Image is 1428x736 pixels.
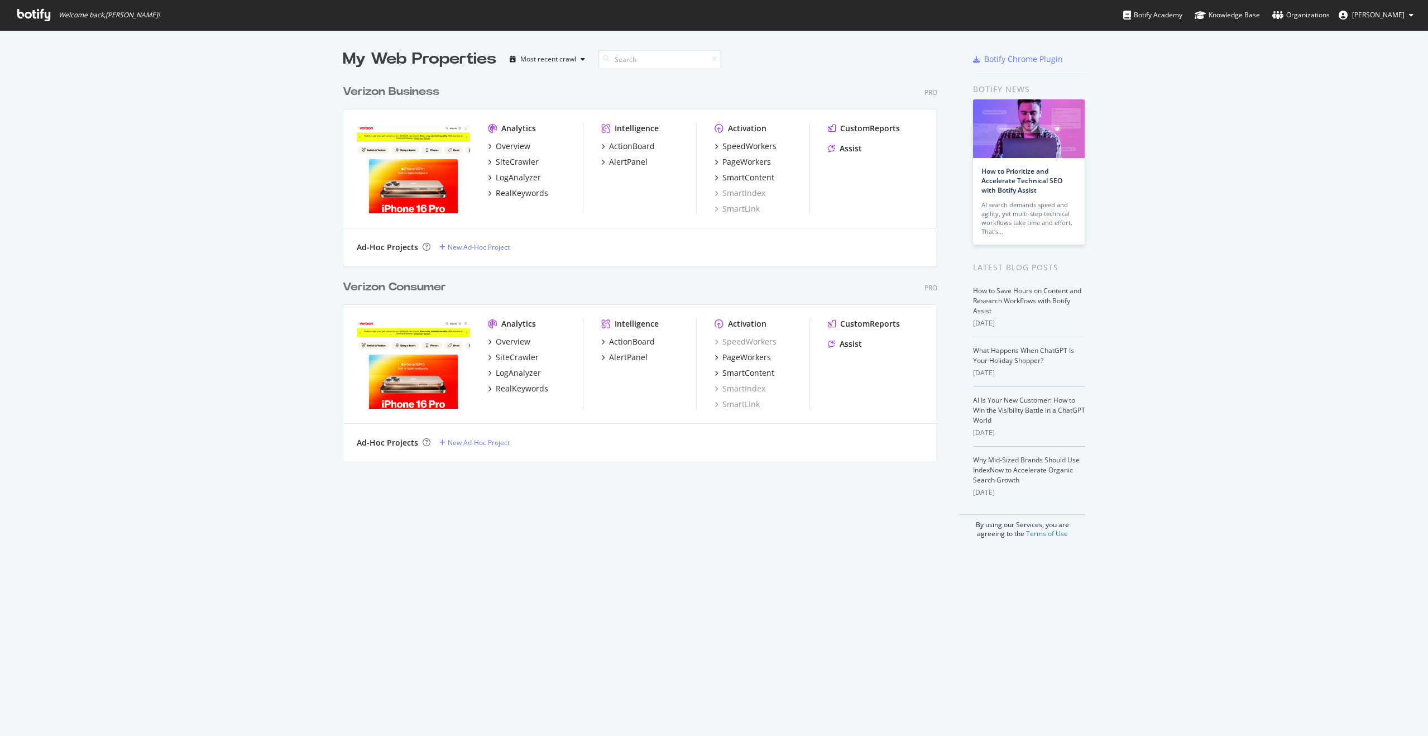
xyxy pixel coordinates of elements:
span: Welcome back, [PERSON_NAME] ! [59,11,160,20]
div: ActionBoard [609,336,655,347]
a: CustomReports [828,123,900,134]
span: Boris Kuslitskiy [1352,10,1405,20]
div: SmartContent [722,172,774,183]
img: verizon.com [357,318,470,409]
div: SiteCrawler [496,352,539,363]
a: How to Prioritize and Accelerate Technical SEO with Botify Assist [981,166,1062,195]
a: PageWorkers [715,156,771,168]
div: PageWorkers [722,156,771,168]
a: LogAnalyzer [488,172,541,183]
div: [DATE] [973,318,1085,328]
a: Terms of Use [1026,529,1068,538]
div: Pro [924,88,937,97]
a: ActionBoard [601,336,655,347]
a: AI Is Your New Customer: How to Win the Visibility Battle in a ChatGPT World [973,395,1085,425]
a: New Ad-Hoc Project [439,438,510,447]
div: Latest Blog Posts [973,261,1085,274]
div: Assist [840,143,862,154]
img: Verizon.com/business [357,123,470,213]
div: Assist [840,338,862,350]
a: AlertPanel [601,352,648,363]
div: By using our Services, you are agreeing to the [959,514,1085,538]
div: Overview [496,141,530,152]
div: Intelligence [615,318,659,329]
div: Botify Academy [1123,9,1182,21]
a: How to Save Hours on Content and Research Workflows with Botify Assist [973,286,1081,316]
div: Ad-Hoc Projects [357,437,418,448]
a: Verizon Business [343,84,444,100]
a: RealKeywords [488,383,548,394]
a: SiteCrawler [488,352,539,363]
div: Overview [496,336,530,347]
div: Botify news [973,83,1085,95]
img: How to Prioritize and Accelerate Technical SEO with Botify Assist [973,99,1085,158]
div: SpeedWorkers [722,141,777,152]
button: [PERSON_NAME] [1330,6,1422,24]
a: PageWorkers [715,352,771,363]
a: SiteCrawler [488,156,539,168]
a: SmartIndex [715,383,765,394]
div: Analytics [501,318,536,329]
div: [DATE] [973,368,1085,378]
a: SmartLink [715,399,760,410]
a: SpeedWorkers [715,336,777,347]
a: Assist [828,338,862,350]
div: SiteCrawler [496,156,539,168]
div: Pro [924,283,937,293]
a: New Ad-Hoc Project [439,242,510,252]
a: RealKeywords [488,188,548,199]
a: SmartIndex [715,188,765,199]
a: LogAnalyzer [488,367,541,379]
div: Intelligence [615,123,659,134]
a: SpeedWorkers [715,141,777,152]
div: Activation [728,318,766,329]
div: CustomReports [840,123,900,134]
input: Search [598,50,721,69]
div: RealKeywords [496,188,548,199]
a: AlertPanel [601,156,648,168]
a: Overview [488,141,530,152]
button: Most recent crawl [505,50,590,68]
div: Ad-Hoc Projects [357,242,418,253]
div: Analytics [501,123,536,134]
div: Organizations [1272,9,1330,21]
div: AlertPanel [609,156,648,168]
div: CustomReports [840,318,900,329]
div: Botify Chrome Plugin [984,54,1063,65]
div: Verizon Consumer [343,279,446,295]
a: SmartContent [715,172,774,183]
div: [DATE] [973,428,1085,438]
a: What Happens When ChatGPT Is Your Holiday Shopper? [973,346,1074,365]
div: My Web Properties [343,48,496,70]
div: Activation [728,123,766,134]
div: New Ad-Hoc Project [448,242,510,252]
a: Verizon Consumer [343,279,451,295]
div: LogAnalyzer [496,172,541,183]
div: grid [343,70,946,461]
a: SmartContent [715,367,774,379]
a: SmartLink [715,203,760,214]
div: AI search demands speed and agility, yet multi-step technical workflows take time and effort. Tha... [981,200,1076,236]
div: Verizon Business [343,84,439,100]
div: Knowledge Base [1195,9,1260,21]
div: SmartContent [722,367,774,379]
a: CustomReports [828,318,900,329]
div: Most recent crawl [520,56,576,63]
div: PageWorkers [722,352,771,363]
div: New Ad-Hoc Project [448,438,510,447]
div: RealKeywords [496,383,548,394]
div: [DATE] [973,488,1085,498]
div: LogAnalyzer [496,367,541,379]
a: Overview [488,336,530,347]
div: ActionBoard [609,141,655,152]
a: Botify Chrome Plugin [973,54,1063,65]
a: Assist [828,143,862,154]
a: ActionBoard [601,141,655,152]
a: Why Mid-Sized Brands Should Use IndexNow to Accelerate Organic Search Growth [973,455,1080,485]
div: AlertPanel [609,352,648,363]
